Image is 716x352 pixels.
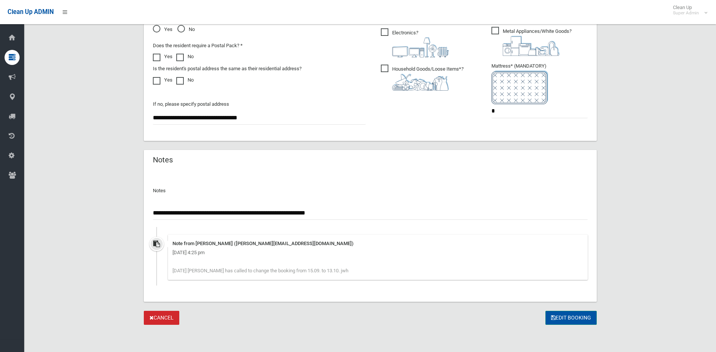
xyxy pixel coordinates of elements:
[503,36,559,56] img: 36c1b0289cb1767239cdd3de9e694f19.png
[392,74,449,91] img: b13cc3517677393f34c0a387616ef184.png
[545,311,597,325] button: Edit Booking
[177,25,195,34] span: No
[8,8,54,15] span: Clean Up ADMIN
[392,66,463,91] i: ?
[392,30,449,57] i: ?
[491,63,588,104] span: Mattress* (MANDATORY)
[673,10,699,16] small: Super Admin
[153,64,302,73] label: Is the resident's postal address the same as their residential address?
[491,71,548,104] img: e7408bece873d2c1783593a074e5cb2f.png
[381,65,463,91] span: Household Goods/Loose Items*
[153,25,172,34] span: Yes
[392,37,449,57] img: 394712a680b73dbc3d2a6a3a7ffe5a07.png
[381,28,449,57] span: Electronics
[176,52,194,61] label: No
[144,311,179,325] a: Cancel
[153,52,172,61] label: Yes
[176,76,194,85] label: No
[144,153,182,167] header: Notes
[669,5,707,16] span: Clean Up
[172,268,348,273] span: [DATE] [PERSON_NAME] has called to change the booking from 15.09. to 13.10. jwh
[153,186,588,195] p: Notes
[172,239,583,248] div: Note from [PERSON_NAME] ([PERSON_NAME][EMAIL_ADDRESS][DOMAIN_NAME])
[153,76,172,85] label: Yes
[503,28,571,56] i: ?
[172,248,583,257] div: [DATE] 4:25 pm
[153,100,229,109] label: If no, please specify postal address
[153,41,243,50] label: Does the resident require a Postal Pack? *
[491,27,571,56] span: Metal Appliances/White Goods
